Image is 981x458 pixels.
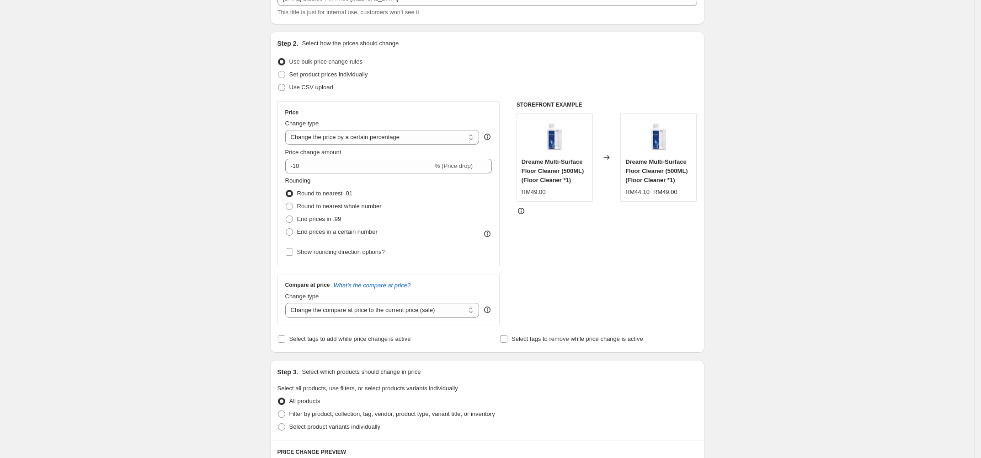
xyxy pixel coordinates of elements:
button: What's the compare at price? [334,282,411,289]
span: Use bulk price change rules [289,58,363,65]
span: This title is just for internal use, customers won't see it [277,9,419,16]
div: RM49.00 [522,188,546,197]
span: Set product prices individually [289,71,368,78]
img: DreameDetergentThumbnail_NEWSept11_-02_80x.jpg [536,118,573,155]
span: Dreame Multi-Surface Floor Cleaner (500ML) (Floor Cleaner *1) [625,158,688,183]
span: % (Price drop) [435,162,473,169]
span: Show rounding direction options? [297,248,385,255]
h6: STOREFRONT EXAMPLE [517,101,697,108]
span: Round to nearest whole number [297,203,382,210]
span: Use CSV upload [289,84,333,91]
span: Select tags to add while price change is active [289,335,411,342]
input: -15 [285,159,433,173]
span: Select tags to remove while price change is active [512,335,643,342]
span: All products [289,398,320,404]
span: Filter by product, collection, tag, vendor, product type, variant title, or inventory [289,410,495,417]
h6: PRICE CHANGE PREVIEW [277,448,697,456]
span: Dreame Multi-Surface Floor Cleaner (500ML) (Floor Cleaner *1) [522,158,584,183]
span: Change type [285,120,319,127]
span: Round to nearest .01 [297,190,352,197]
h3: Compare at price [285,281,330,289]
div: RM44.10 [625,188,650,197]
p: Select how the prices should change [302,39,399,48]
span: Change type [285,293,319,300]
h2: Step 2. [277,39,299,48]
h2: Step 3. [277,367,299,377]
div: help [483,132,492,141]
img: DreameDetergentThumbnail_NEWSept11_-02_80x.jpg [640,118,677,155]
span: End prices in a certain number [297,228,378,235]
strike: RM49.00 [653,188,677,197]
span: Select product variants individually [289,423,380,430]
div: help [483,305,492,314]
span: Select all products, use filters, or select products variants individually [277,385,458,392]
p: Select which products should change in price [302,367,421,377]
span: End prices in .99 [297,216,341,222]
span: Price change amount [285,149,341,156]
span: Rounding [285,177,311,184]
h3: Price [285,109,299,116]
